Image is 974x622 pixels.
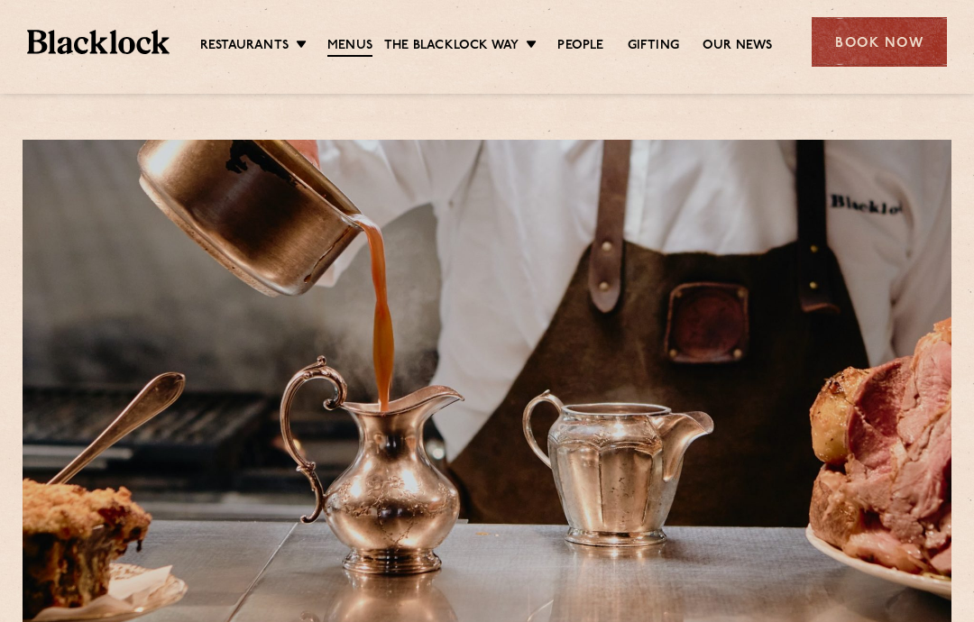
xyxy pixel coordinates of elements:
[812,17,947,67] div: Book Now
[327,37,372,57] a: Menus
[557,37,603,55] a: People
[703,37,773,55] a: Our News
[27,30,170,54] img: BL_Textured_Logo-footer-cropped.svg
[628,37,679,55] a: Gifting
[200,37,289,55] a: Restaurants
[384,37,519,55] a: The Blacklock Way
